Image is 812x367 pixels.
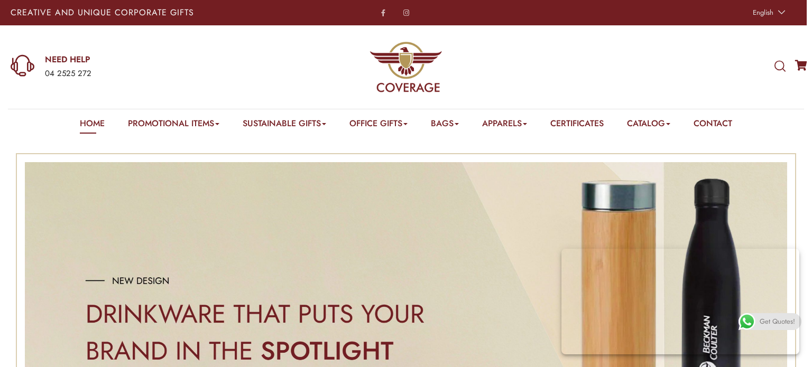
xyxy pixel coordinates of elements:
a: Office Gifts [349,117,408,134]
div: 04 2525 272 [45,67,265,81]
a: Promotional Items [128,117,219,134]
a: Certificates [550,117,604,134]
p: Creative and Unique Corporate Gifts [11,8,319,17]
a: Bags [431,117,459,134]
a: NEED HELP [45,54,265,65]
a: Catalog [627,117,670,134]
a: English [748,5,788,20]
a: Contact [694,117,732,134]
a: Home [80,117,105,134]
a: Sustainable Gifts [243,117,326,134]
a: Apparels [482,117,527,134]
span: English [753,7,773,17]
